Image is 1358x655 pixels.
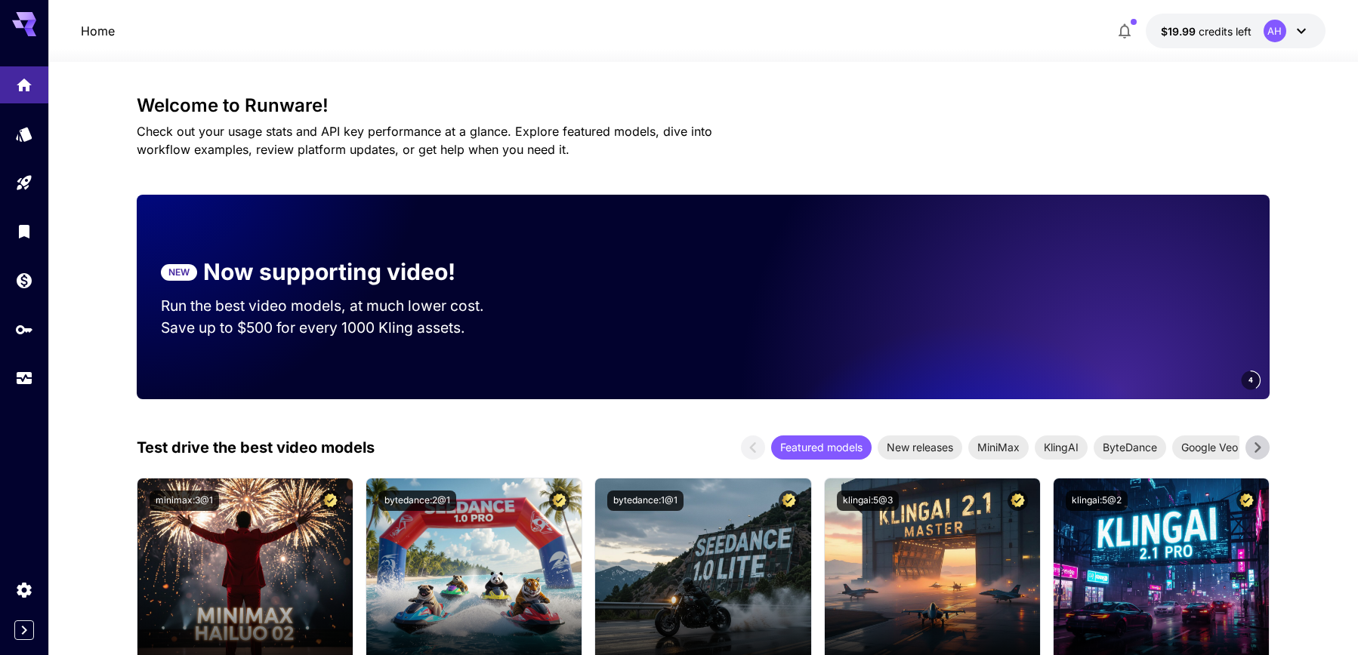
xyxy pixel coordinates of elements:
[1172,439,1247,455] span: Google Veo
[1035,435,1088,460] div: KlingAI
[150,490,219,511] button: minimax:3@1
[1094,439,1166,455] span: ByteDance
[1146,14,1326,48] button: $19.9863AH
[15,222,33,241] div: Library
[168,266,190,279] p: NEW
[1161,23,1252,39] div: $19.9863
[607,490,684,511] button: bytedance:1@1
[1248,374,1253,386] span: 4
[15,75,33,94] div: Home
[968,435,1029,460] div: MiniMax
[771,435,872,460] div: Featured models
[161,317,513,339] p: Save up to $500 for every 1000 Kling assets.
[14,620,34,640] button: Expand sidebar
[15,271,33,290] div: Wallet
[320,490,341,511] button: Certified Model – Vetted for best performance and includes a commercial license.
[1172,435,1247,460] div: Google Veo
[1066,490,1128,511] button: klingai:5@2
[1008,490,1028,511] button: Certified Model – Vetted for best performance and includes a commercial license.
[1199,25,1252,38] span: credits left
[968,439,1029,455] span: MiniMax
[15,174,33,192] div: Playground
[1161,25,1199,38] span: $19.99
[1094,435,1166,460] div: ByteDance
[378,490,456,511] button: bytedance:2@1
[15,125,33,143] div: Models
[15,320,33,339] div: API Keys
[81,22,115,40] a: Home
[137,436,375,459] p: Test drive the best video models
[878,439,962,455] span: New releases
[137,95,1270,116] h3: Welcome to Runware!
[203,255,455,289] p: Now supporting video!
[81,22,115,40] nav: breadcrumb
[779,490,799,511] button: Certified Model – Vetted for best performance and includes a commercial license.
[1264,20,1286,42] div: AH
[771,439,872,455] span: Featured models
[137,124,712,157] span: Check out your usage stats and API key performance at a glance. Explore featured models, dive int...
[878,435,962,460] div: New releases
[161,295,513,317] p: Run the best video models, at much lower cost.
[549,490,569,511] button: Certified Model – Vetted for best performance and includes a commercial license.
[1236,490,1257,511] button: Certified Model – Vetted for best performance and includes a commercial license.
[1035,439,1088,455] span: KlingAI
[15,580,33,599] div: Settings
[15,369,33,388] div: Usage
[837,490,899,511] button: klingai:5@3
